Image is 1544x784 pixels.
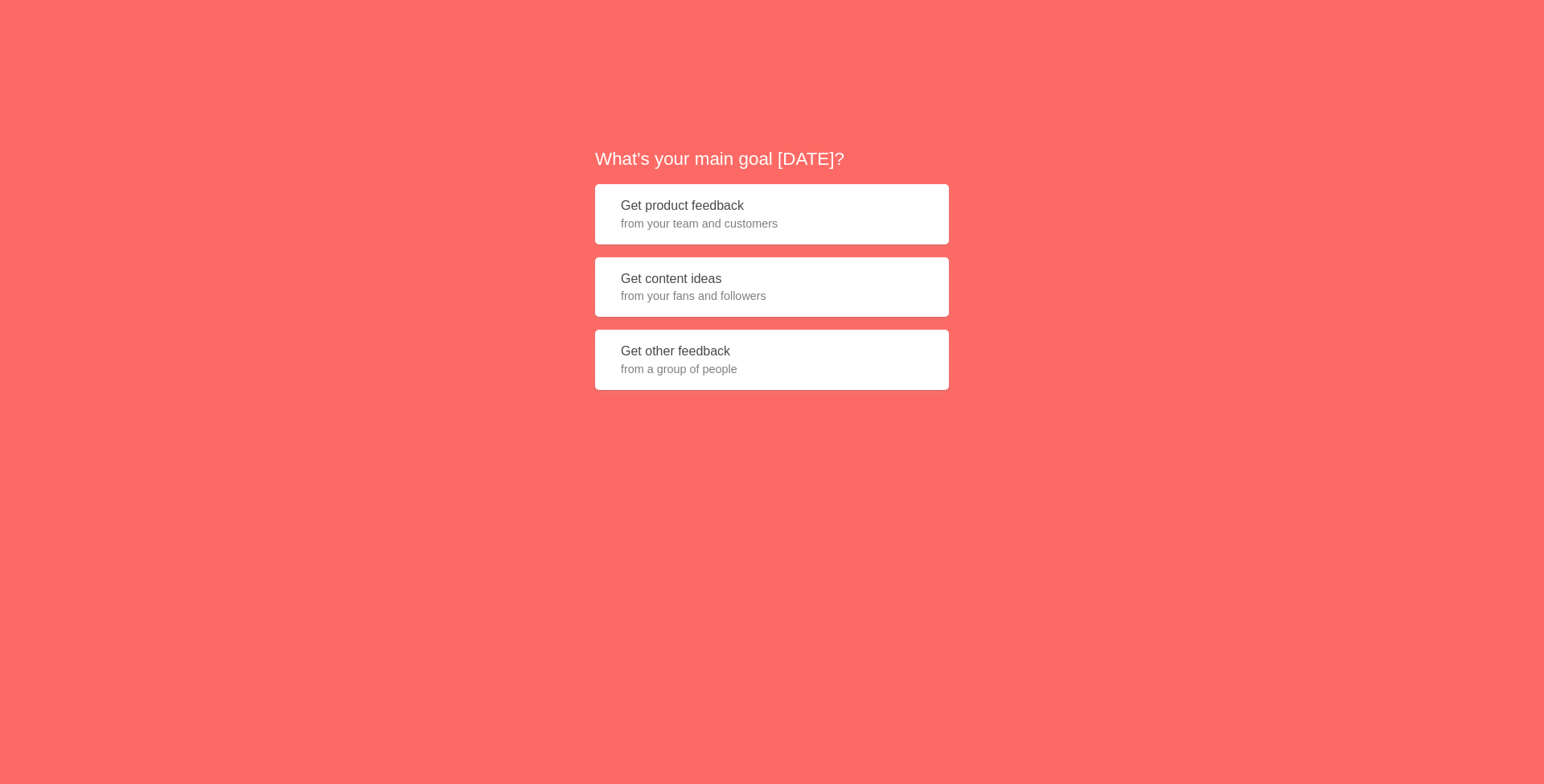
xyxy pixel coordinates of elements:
[621,361,923,377] span: from a group of people
[595,146,949,171] h2: What's your main goal [DATE]?
[621,288,923,304] span: from your fans and followers
[621,215,923,232] span: from your team and customers
[595,257,949,318] button: Get content ideasfrom your fans and followers
[595,184,949,244] button: Get product feedbackfrom your team and customers
[595,330,949,390] button: Get other feedbackfrom a group of people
